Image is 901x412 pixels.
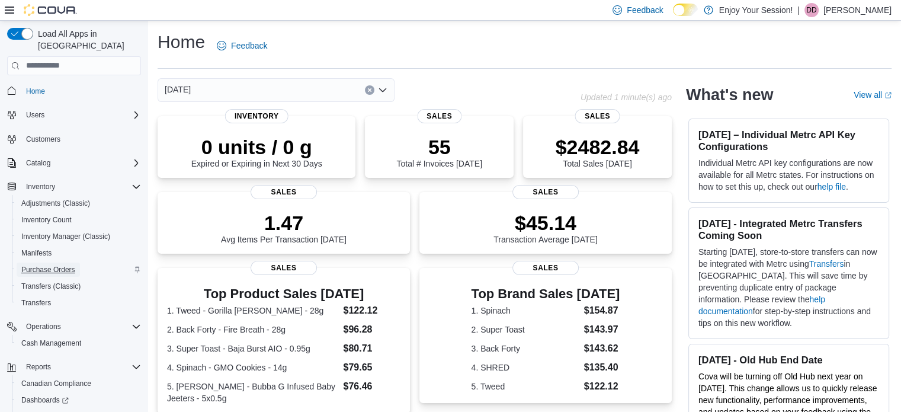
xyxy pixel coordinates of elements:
dd: $154.87 [584,304,620,318]
span: Transfers [17,296,141,310]
span: Reports [21,360,141,374]
span: Transfers (Classic) [17,279,141,293]
button: Inventory Manager (Classic) [12,228,146,245]
span: Canadian Compliance [21,379,91,388]
div: Devin D'Amelio [804,3,819,17]
h1: Home [158,30,205,54]
dt: 2. Super Toast [472,324,579,336]
a: Dashboards [12,392,146,408]
span: Sales [512,261,579,275]
h3: Top Brand Sales [DATE] [472,287,620,301]
span: Customers [21,132,141,146]
a: Inventory Manager (Classic) [17,229,115,244]
dt: 3. Back Forty [472,343,579,354]
span: Manifests [17,246,141,260]
a: Inventory Count [17,213,76,227]
a: Customers [21,132,65,146]
h3: [DATE] - Old Hub End Date [698,354,879,366]
div: Transaction Average [DATE] [493,211,598,244]
span: Adjustments (Classic) [17,196,141,210]
span: Canadian Compliance [17,376,141,391]
svg: External link [884,92,892,99]
dt: 1. Tweed - Gorilla [PERSON_NAME] - 28g [167,305,338,317]
dt: 4. SHRED [472,362,579,373]
a: help documentation [698,295,825,316]
a: Manifests [17,246,56,260]
dd: $96.28 [343,322,400,337]
h3: Top Product Sales [DATE] [167,287,400,301]
a: Home [21,84,50,98]
button: Open list of options [378,85,387,95]
span: Inventory [26,182,55,191]
button: Catalog [21,156,55,170]
button: Catalog [2,155,146,171]
span: Manifests [21,248,52,258]
span: Sales [251,261,317,275]
button: Transfers (Classic) [12,278,146,295]
span: Inventory Manager (Classic) [21,232,110,241]
a: Adjustments (Classic) [17,196,95,210]
span: Inventory Count [17,213,141,227]
button: Inventory [2,178,146,195]
button: Transfers [12,295,146,311]
button: Manifests [12,245,146,261]
p: | [797,3,800,17]
span: Catalog [21,156,141,170]
span: Cash Management [17,336,141,350]
button: Canadian Compliance [12,375,146,392]
span: Purchase Orders [21,265,75,274]
p: 55 [396,135,482,159]
h2: What's new [686,85,773,104]
a: Canadian Compliance [17,376,96,391]
span: Home [21,84,141,98]
dt: 4. Spinach - GMO Cookies - 14g [167,362,338,373]
h3: [DATE] - Integrated Metrc Transfers Coming Soon [698,218,879,241]
button: Home [2,82,146,100]
dt: 5. [PERSON_NAME] - Bubba G Infused Baby Jeeters - 5x0.5g [167,381,338,404]
div: Expired or Expiring in Next 30 Days [191,135,322,168]
span: Dashboards [21,395,69,405]
p: [PERSON_NAME] [823,3,892,17]
button: Operations [21,320,66,334]
dt: 3. Super Toast - Baja Burst AIO - 0.95g [167,343,338,354]
span: Inventory [21,180,141,194]
span: Operations [21,320,141,334]
span: Home [26,87,45,96]
dd: $143.62 [584,341,620,356]
p: Starting [DATE], store-to-store transfers can now be integrated with Metrc using in [GEOGRAPHIC_D... [698,246,879,329]
p: $2482.84 [556,135,640,159]
span: Reports [26,362,51,372]
p: 0 units / 0 g [191,135,322,159]
button: Adjustments (Classic) [12,195,146,212]
span: [DATE] [165,82,191,97]
input: Dark Mode [673,4,698,16]
dt: 5. Tweed [472,381,579,392]
p: $45.14 [493,211,598,235]
span: Inventory Count [21,215,72,225]
dd: $122.12 [343,304,400,318]
button: Inventory Count [12,212,146,228]
span: Users [26,110,44,120]
a: help file [817,182,846,191]
span: Inventory Manager (Classic) [17,229,141,244]
span: Sales [575,109,620,123]
button: Clear input [365,85,374,95]
span: Feedback [231,40,267,52]
button: Reports [21,360,56,374]
span: Purchase Orders [17,263,141,277]
span: Feedback [627,4,663,16]
a: Feedback [212,34,272,58]
button: Cash Management [12,335,146,352]
span: Catalog [26,158,50,168]
span: Customers [26,135,60,144]
a: Transfers [809,259,844,269]
button: Customers [2,130,146,148]
span: Transfers (Classic) [21,282,81,291]
span: Adjustments (Classic) [21,199,90,208]
button: Reports [2,359,146,375]
button: Operations [2,318,146,335]
span: Load All Apps in [GEOGRAPHIC_DATA] [33,28,141,52]
button: Inventory [21,180,60,194]
span: Transfers [21,298,51,308]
